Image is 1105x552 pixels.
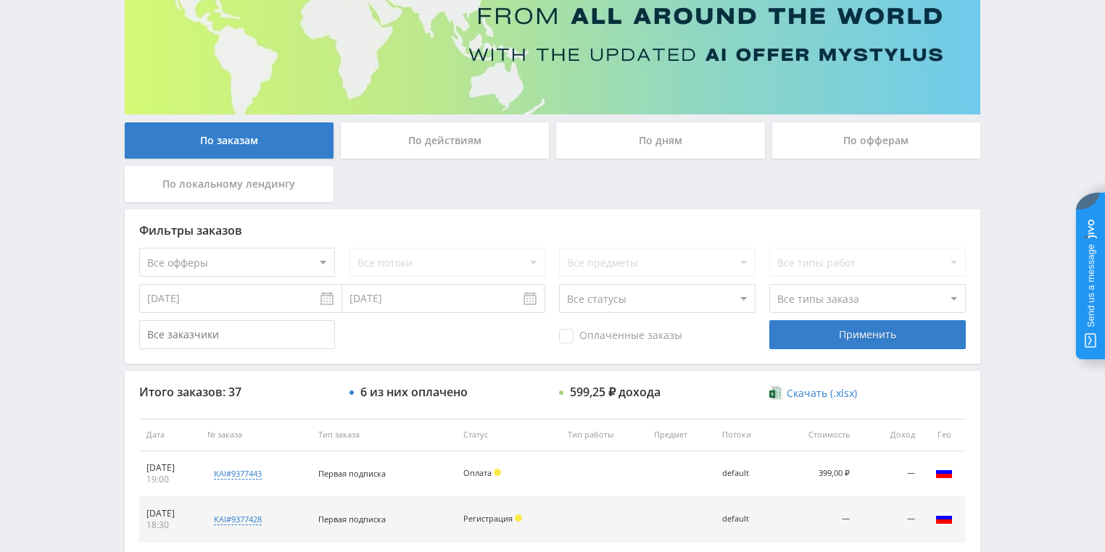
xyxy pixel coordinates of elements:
div: [DATE] [146,462,193,474]
span: Холд [515,514,522,522]
th: Тип заказа [311,419,456,451]
span: Скачать (.xlsx) [787,388,857,399]
td: 399,00 ₽ [777,451,857,497]
img: rus.png [935,509,953,527]
a: Скачать (.xlsx) [769,386,856,401]
input: Все заказчики [139,320,335,349]
img: xlsx [769,385,782,400]
th: Статус [456,419,560,451]
div: Фильтры заказов [139,224,966,237]
td: — [777,497,857,543]
th: Дата [139,419,200,451]
div: 599,25 ₽ дохода [570,385,661,398]
div: default [722,469,770,478]
td: — [857,497,922,543]
span: Оплаченные заказы [559,329,682,343]
th: Потоки [715,419,777,451]
div: По действиям [341,122,550,159]
div: 19:00 [146,474,193,485]
span: Первая подписка [318,468,386,479]
th: Стоимость [777,419,857,451]
div: 18:30 [146,519,193,531]
div: default [722,514,770,524]
div: Итого заказов: 37 [139,385,335,398]
th: Тип работы [560,419,647,451]
img: rus.png [935,464,953,481]
div: [DATE] [146,508,193,519]
div: kai#9377428 [214,514,262,525]
div: По заказам [125,122,334,159]
th: № заказа [200,419,311,451]
div: kai#9377443 [214,468,262,480]
span: Регистрация [463,513,513,524]
div: По дням [556,122,765,159]
span: Холд [494,469,501,476]
th: Гео [922,419,966,451]
div: 6 из них оплачено [360,385,468,398]
div: По офферам [772,122,981,159]
div: По локальному лендингу [125,166,334,202]
th: Предмет [647,419,715,451]
td: — [857,451,922,497]
div: Применить [769,320,965,349]
span: Оплата [463,467,492,478]
th: Доход [857,419,922,451]
span: Первая подписка [318,514,386,524]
